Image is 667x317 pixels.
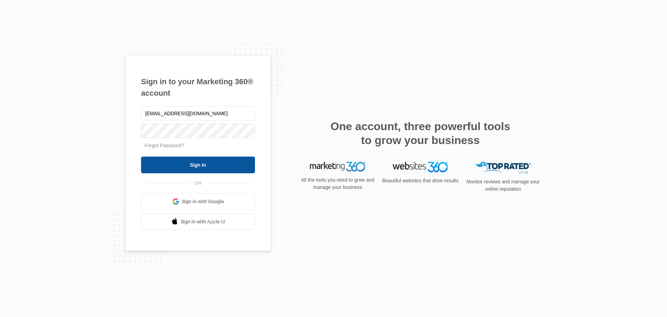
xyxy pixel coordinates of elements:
h1: Sign in to your Marketing 360® account [141,76,255,99]
a: Sign in with Google [141,193,255,210]
img: Websites 360 [393,162,448,172]
img: Top Rated Local [475,162,531,173]
a: Forgot Password? [145,143,184,148]
p: All the tools you need to grow and manage your business [299,176,377,191]
input: Email [141,106,255,121]
span: OR [190,180,207,187]
span: Sign in with Google [182,198,224,205]
h2: One account, three powerful tools to grow your business [328,119,512,147]
span: Sign in with Apple Id [181,218,225,225]
p: Monitor reviews and manage your online reputation [464,178,542,193]
a: Sign in with Apple Id [141,213,255,230]
input: Sign In [141,157,255,173]
img: Marketing 360 [310,162,365,172]
p: Beautiful websites that drive results [381,177,459,184]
